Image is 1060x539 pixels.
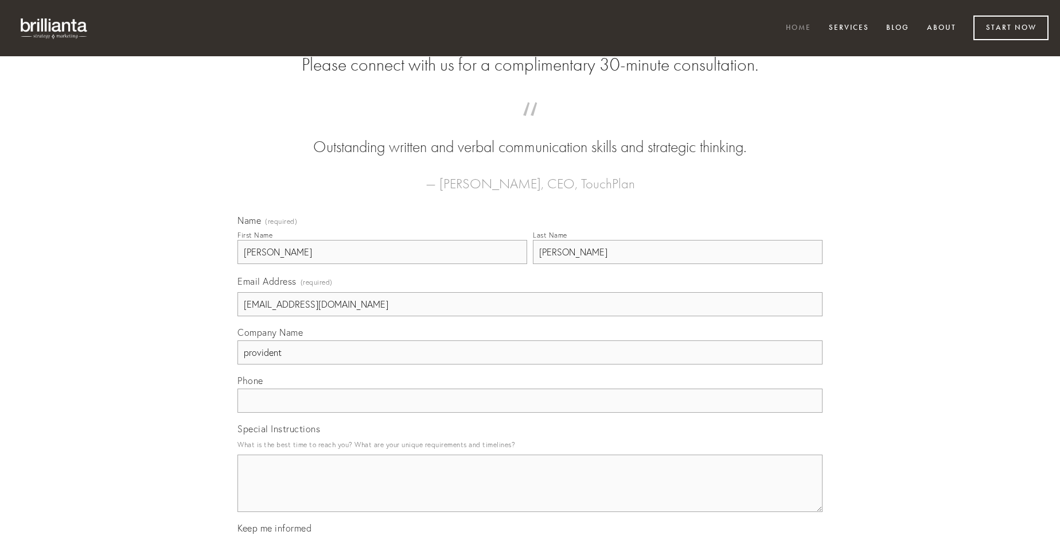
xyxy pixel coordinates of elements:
[237,276,297,287] span: Email Address
[256,114,804,158] blockquote: Outstanding written and verbal communication skills and strategic thinking.
[237,423,320,435] span: Special Instructions
[237,375,263,386] span: Phone
[879,19,917,38] a: Blog
[256,158,804,195] figcaption: — [PERSON_NAME], CEO, TouchPlan
[237,215,261,226] span: Name
[778,19,819,38] a: Home
[237,437,823,452] p: What is the best time to reach you? What are your unique requirements and timelines?
[237,54,823,76] h2: Please connect with us for a complimentary 30-minute consultation.
[265,218,297,225] span: (required)
[256,114,804,136] span: “
[973,15,1049,40] a: Start Now
[237,231,272,239] div: First Name
[301,274,333,290] span: (required)
[11,11,98,45] img: brillianta - research, strategy, marketing
[237,327,303,338] span: Company Name
[533,231,567,239] div: Last Name
[237,522,311,534] span: Keep me informed
[919,19,964,38] a: About
[821,19,876,38] a: Services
